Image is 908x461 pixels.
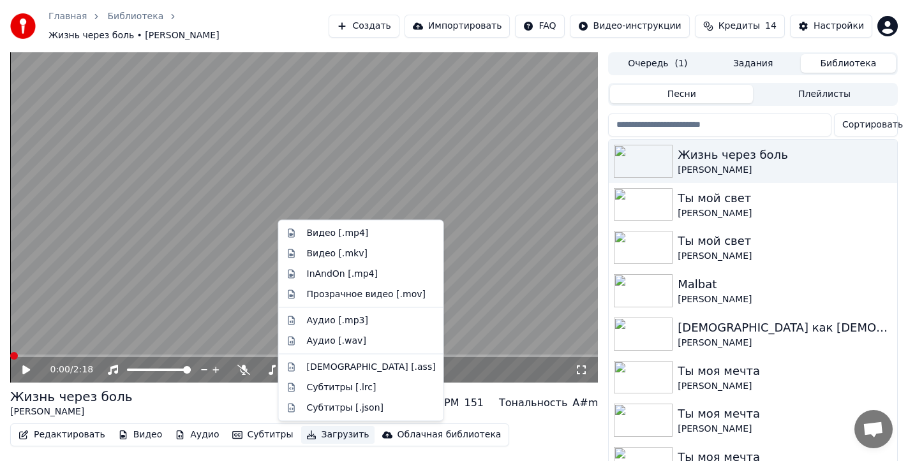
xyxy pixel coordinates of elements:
button: Загрузить [301,426,375,444]
button: Библиотека [801,54,896,73]
div: [DEMOGRAPHIC_DATA] как [DEMOGRAPHIC_DATA] [678,319,892,337]
div: Прозрачное видео [.mov] [307,288,426,300]
button: Плейлисты [753,85,896,103]
div: Видео [.mkv] [307,247,368,260]
span: 14 [765,20,777,33]
div: [PERSON_NAME] [678,250,892,263]
div: [PERSON_NAME] [678,423,892,435]
div: [PERSON_NAME] [678,293,892,306]
div: [DEMOGRAPHIC_DATA] [.ass] [307,360,436,373]
div: Тональность [499,395,567,411]
div: Субтитры [.lrc] [307,381,376,393]
button: Импортировать [405,15,510,38]
div: Malbat [678,275,892,293]
div: InAndOn [.mp4] [307,267,378,280]
button: Создать [329,15,399,38]
div: Жизнь через боль [678,146,892,164]
div: Настройки [814,20,864,33]
div: Ты мой свет [678,232,892,250]
div: Жизнь через боль [10,388,133,406]
div: Видео [.mp4] [307,227,369,240]
div: Ты моя мечта [678,405,892,423]
a: Главная [48,10,87,23]
button: Кредиты14 [695,15,785,38]
a: Библиотека [107,10,163,23]
div: Ты мой свет [678,189,892,207]
div: Аудио [.mp3] [307,314,368,326]
div: BPM [437,395,459,411]
span: 2:18 [73,363,93,376]
span: ( 1 ) [675,57,688,70]
button: Песни [610,85,753,103]
button: Видео-инструкции [570,15,690,38]
button: Очередь [610,54,705,73]
div: [PERSON_NAME] [10,406,133,418]
div: [PERSON_NAME] [678,207,892,220]
div: [PERSON_NAME] [678,164,892,177]
button: Настройки [790,15,872,38]
span: Кредиты [718,20,760,33]
div: [PERSON_NAME] [678,337,892,349]
span: 0:00 [50,363,70,376]
span: Сортировать [842,119,903,131]
div: Субтитры [.json] [307,401,384,414]
div: [PERSON_NAME] [678,380,892,393]
nav: breadcrumb [48,10,329,42]
span: Жизнь через боль • [PERSON_NAME] [48,29,220,42]
button: Видео [113,426,168,444]
button: Аудио [170,426,224,444]
div: Аудио [.wav] [307,334,366,347]
div: Ты моя мечта [678,362,892,380]
div: Открытый чат [854,410,893,448]
div: Облачная библиотека [398,428,502,441]
img: youka [10,13,36,39]
div: 151 [464,395,484,411]
button: Редактировать [13,426,110,444]
button: Задания [706,54,801,73]
button: FAQ [515,15,564,38]
div: / [50,363,81,376]
div: A#m [572,395,598,411]
button: Субтитры [227,426,299,444]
